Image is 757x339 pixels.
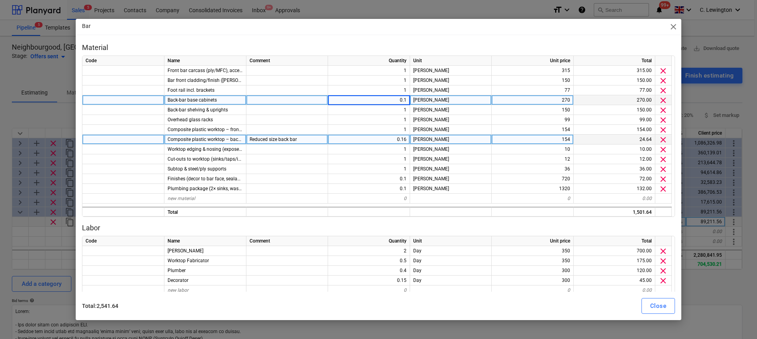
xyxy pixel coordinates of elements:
div: 0.4 [328,266,410,276]
span: Delete material [658,76,668,85]
span: Back-bar base cabinets [168,97,217,103]
div: Name [164,56,246,66]
div: 1 [328,115,410,125]
div: Unit price [492,236,574,246]
div: 270.00 [574,95,655,105]
div: 99 [492,115,574,125]
p: Bar [82,22,91,30]
div: 72.00 [574,174,655,184]
div: 350 [492,256,574,266]
span: Delete material [658,105,668,115]
span: Worktop Fabricator [168,258,209,263]
div: 10.00 [574,144,655,154]
div: 720 [492,174,574,184]
div: 175.00 [574,256,655,266]
span: Delete material [658,266,668,275]
div: 300 [492,276,574,285]
div: [PERSON_NAME] [410,76,492,85]
div: 1 [328,85,410,95]
span: Delete material [658,85,668,95]
span: Plumber [168,268,186,273]
div: 1 [328,76,410,85]
div: [PERSON_NAME] [410,174,492,184]
div: Day [410,246,492,256]
div: 36.00 [574,164,655,174]
div: Day [410,256,492,266]
div: 10 [492,144,574,154]
span: Delete material [658,66,668,75]
div: Comment [246,56,328,66]
div: 154 [492,135,574,144]
div: 12 [492,154,574,164]
div: Total [164,207,246,217]
div: Code [82,56,164,66]
div: [PERSON_NAME] [410,95,492,105]
div: 0.1 [328,174,410,184]
div: Total [574,236,655,246]
span: Delete material [658,115,668,124]
div: 0.00 [574,194,655,204]
div: Code [82,236,164,246]
div: [PERSON_NAME] [410,164,492,174]
div: 150.00 [574,105,655,115]
div: 77.00 [574,85,655,95]
span: Composite plastic worktop – back (6 m²) [168,137,255,142]
div: 150 [492,105,574,115]
div: 1 [328,154,410,164]
div: Unit [410,236,492,246]
div: Unit [410,56,492,66]
iframe: Chat Widget [718,301,757,339]
span: Delete material [658,95,668,105]
span: Joiner [168,248,203,254]
div: 0.16 [328,135,410,144]
span: Composite plastic worktop – front (10 m²) [168,127,257,132]
div: [PERSON_NAME] [410,144,492,154]
div: Close [650,301,666,311]
span: Delete material [658,164,668,174]
div: 0.15 [328,276,410,285]
div: Unit price [492,56,574,66]
span: Delete material [658,125,668,134]
div: 45.00 [574,276,655,285]
div: 350 [492,246,574,256]
div: 1320 [492,184,574,194]
p: Total : 2,541.64 [82,302,377,310]
div: 154 [492,125,574,135]
div: 1 [328,144,410,154]
div: [PERSON_NAME] [410,184,492,194]
div: Day [410,266,492,276]
div: [PERSON_NAME] [410,135,492,144]
div: 24.64 [574,135,655,144]
div: [PERSON_NAME] [410,154,492,164]
div: [PERSON_NAME] [410,125,492,135]
span: Cut-outs to worktop (sinks/taps/ice well) [168,156,254,162]
span: close [669,22,678,31]
span: Reduced size back bar [250,137,297,142]
div: Quantity [328,56,410,66]
div: 99.00 [574,115,655,125]
div: 132.00 [574,184,655,194]
span: Plumbing package (2× sinks, wastes, WRAS taps, undersink heater, pipework) [168,186,330,191]
div: 0 [492,285,574,295]
div: 1 [328,164,410,174]
div: Day [410,276,492,285]
span: Delete material [658,256,668,265]
p: Material [82,43,675,52]
div: 270 [492,95,574,105]
div: 0 [328,285,410,295]
div: 12.00 [574,154,655,164]
div: 0.1 [328,184,410,194]
span: Back-bar shelving & uprights [168,107,228,113]
span: Delete material [658,276,668,285]
div: [PERSON_NAME] [410,85,492,95]
div: 1 [328,105,410,115]
div: 77 [492,85,574,95]
span: Foot rail incl. brackets [168,87,214,93]
div: Comment [246,236,328,246]
p: Labor [82,223,675,233]
div: 1,501.64 [574,207,655,217]
span: Finishes (decor to bar face, sealants, make-good) [168,176,272,182]
div: 36 [492,164,574,174]
div: 1 [328,125,410,135]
